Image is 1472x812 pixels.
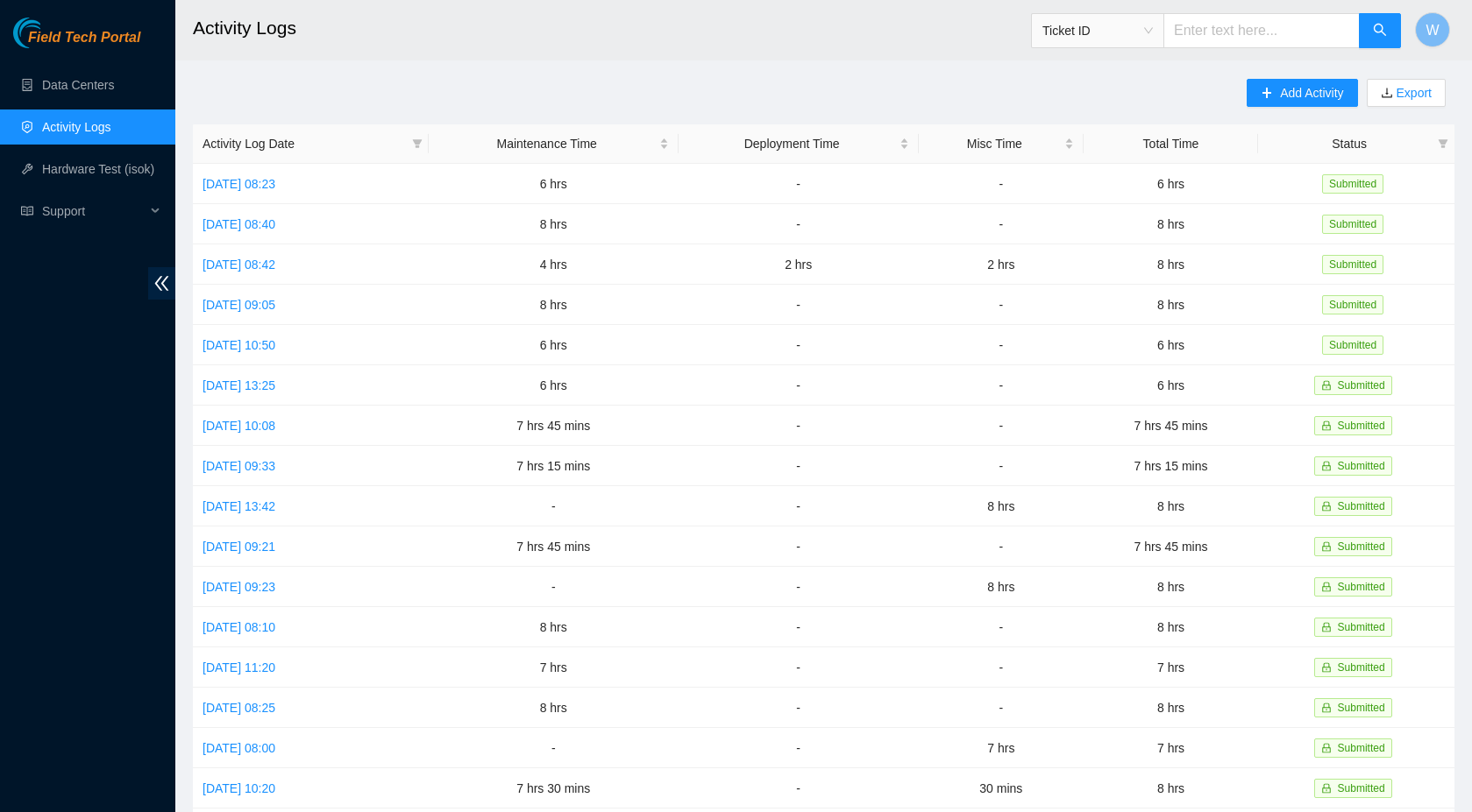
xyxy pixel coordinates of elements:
[1084,406,1258,446] td: 7 hrs 45 mins
[1084,285,1258,325] td: 8 hrs
[1084,526,1258,567] td: 7 hrs 45 mins
[1163,13,1360,48] input: Enter text here...
[1322,295,1383,314] span: Submitted
[1247,79,1357,107] button: plusAdd Activity
[679,285,919,325] td: -
[42,162,154,176] a: Hardware Test (isok)
[1084,204,1258,244] td: 8 hrs
[1322,174,1383,194] span: Submitted
[1367,79,1446,107] button: downloadExport
[1321,703,1332,713] span: lock
[919,204,1084,244] td: -
[429,688,679,728] td: 8 hrs
[679,688,919,728] td: -
[1321,743,1332,753] span: lock
[1321,783,1332,794] span: lock
[429,204,679,244] td: 8 hrs
[203,741,275,755] a: [DATE] 08:00
[203,499,275,513] a: [DATE] 13:42
[919,285,1084,325] td: -
[203,258,275,272] a: [DATE] 08:42
[203,419,275,433] a: [DATE] 10:08
[203,217,275,231] a: [DATE] 08:40
[1321,461,1332,471] span: lock
[203,134,405,153] span: Activity Log Date
[919,688,1084,728] td: -
[28,30,140,46] span: Field Tech Portal
[1321,662,1332,673] span: lock
[1084,446,1258,486] td: 7 hrs 15 mins
[429,244,679,285] td: 4 hrs
[919,406,1084,446] td: -
[1084,124,1258,164] th: Total Time
[1338,621,1385,633] span: Submitted
[679,728,919,768] td: -
[1338,420,1385,432] span: Submitted
[679,768,919,808] td: -
[679,446,919,486] td: -
[679,406,919,446] td: -
[919,486,1084,526] td: 8 hrs
[679,607,919,647] td: -
[1322,335,1383,355] span: Submitted
[1338,702,1385,714] span: Submitted
[1322,215,1383,234] span: Submitted
[1268,134,1431,153] span: Status
[412,138,423,149] span: filter
[679,204,919,244] td: -
[1280,83,1343,102] span: Add Activity
[13,32,140,54] a: Akamai TechnologiesField Tech Portal
[1359,13,1401,48] button: search
[1438,138,1448,149] span: filter
[679,244,919,285] td: 2 hrs
[409,131,426,157] span: filter
[1261,87,1273,101] span: plus
[42,194,146,229] span: Support
[1042,18,1153,44] span: Ticket ID
[1338,661,1385,674] span: Submitted
[919,164,1084,204] td: -
[1434,131,1452,157] span: filter
[1321,541,1332,552] span: lock
[203,620,275,634] a: [DATE] 08:10
[919,768,1084,808] td: 30 mins
[1084,688,1258,728] td: 8 hrs
[203,298,275,312] a: [DATE] 09:05
[429,365,679,406] td: 6 hrs
[21,205,33,217] span: read
[1084,325,1258,365] td: 6 hrs
[1321,622,1332,632] span: lock
[203,781,275,795] a: [DATE] 10:20
[919,567,1084,607] td: 8 hrs
[679,647,919,688] td: -
[1338,500,1385,512] span: Submitted
[1338,742,1385,754] span: Submitted
[42,78,114,92] a: Data Centers
[1084,728,1258,768] td: 7 hrs
[1084,607,1258,647] td: 8 hrs
[919,607,1084,647] td: -
[1084,164,1258,204] td: 6 hrs
[203,580,275,594] a: [DATE] 09:23
[1415,12,1450,47] button: W
[1084,768,1258,808] td: 8 hrs
[429,446,679,486] td: 7 hrs 15 mins
[1321,420,1332,431] span: lock
[679,526,919,567] td: -
[429,285,679,325] td: 8 hrs
[919,647,1084,688] td: -
[1338,581,1385,593] span: Submitted
[148,267,175,300] span: double-left
[429,164,679,204] td: 6 hrs
[429,607,679,647] td: 8 hrs
[919,728,1084,768] td: 7 hrs
[203,338,275,352] a: [DATE] 10:50
[42,120,111,134] a: Activity Logs
[679,325,919,365] td: -
[919,325,1084,365] td: -
[1084,365,1258,406] td: 6 hrs
[429,486,679,526] td: -
[1084,244,1258,285] td: 8 hrs
[1321,582,1332,592] span: lock
[429,567,679,607] td: -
